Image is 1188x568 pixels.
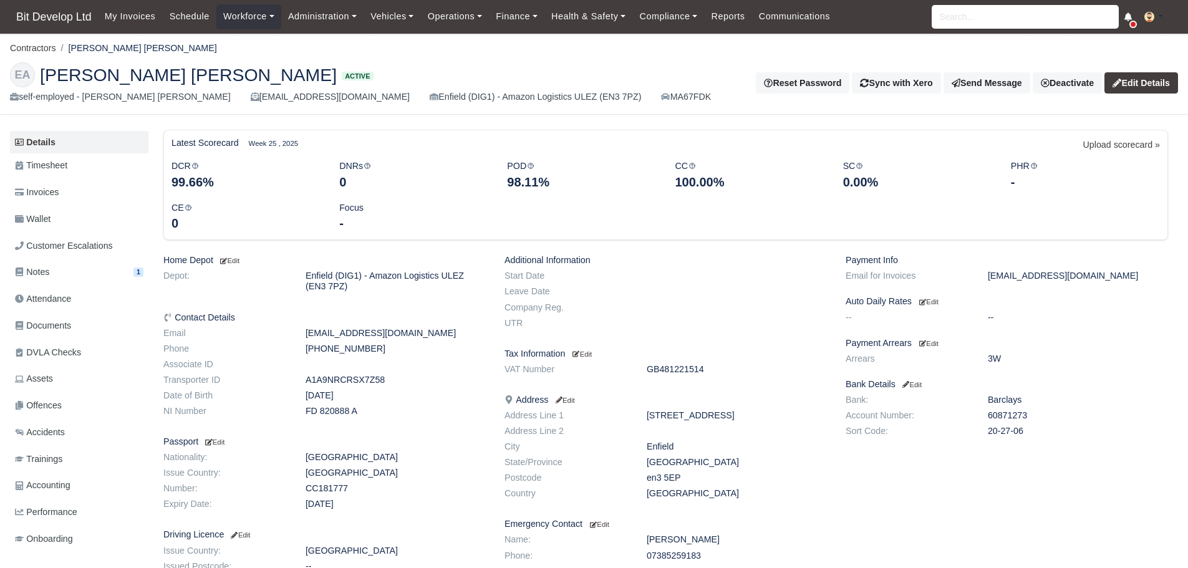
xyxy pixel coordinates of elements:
[15,239,113,253] span: Customer Escalations
[15,158,67,173] span: Timesheet
[756,72,849,94] button: Reset Password
[15,212,51,226] span: Wallet
[495,302,637,313] dt: Company Reg.
[1033,72,1102,94] a: Deactivate
[704,4,751,29] a: Reports
[154,468,296,478] dt: Issue Country:
[10,420,148,445] a: Accidents
[637,457,836,468] dd: [GEOGRAPHIC_DATA]
[495,410,637,421] dt: Address Line 1
[10,43,56,53] a: Contractors
[10,500,148,524] a: Performance
[507,173,656,191] div: 98.11%
[15,345,81,360] span: DVLA Checks
[590,521,609,528] small: Edit
[203,436,225,446] a: Edit
[330,159,498,191] div: DNRs
[430,90,641,104] div: Enfield (DIG1) - Amazon Logistics ULEZ (EN3 7PZ)
[919,298,939,306] small: Edit
[154,499,296,509] dt: Expiry Date:
[15,532,73,546] span: Onboarding
[171,138,239,148] h6: Latest Scorecard
[15,319,71,333] span: Documents
[296,499,495,509] dd: [DATE]
[163,529,486,540] h6: Driving Licence
[852,72,940,94] button: Sync with Xero
[544,4,633,29] a: Health & Safety
[978,271,1177,281] dd: [EMAIL_ADDRESS][DOMAIN_NAME]
[505,255,827,266] h6: Additional Information
[10,527,148,551] a: Onboarding
[944,72,1030,94] a: Send Message
[10,314,148,338] a: Documents
[229,531,250,539] small: Edit
[163,255,486,266] h6: Home Depot
[836,354,978,364] dt: Arrears
[10,473,148,498] a: Accounting
[10,340,148,365] a: DVLA Checks
[10,367,148,391] a: Assets
[154,271,296,292] dt: Depot:
[10,5,98,29] a: Bit Develop Ltd
[836,410,978,421] dt: Account Number:
[251,90,410,104] div: [EMAIL_ADDRESS][DOMAIN_NAME]
[978,354,1177,364] dd: 3W
[154,359,296,370] dt: Associate ID
[296,452,495,463] dd: [GEOGRAPHIC_DATA]
[495,426,637,436] dt: Address Line 2
[154,452,296,463] dt: Nationality:
[572,350,592,358] small: Edit
[978,410,1177,421] dd: 60871273
[133,267,143,277] span: 1
[587,519,609,529] a: Edit
[296,546,495,556] dd: [GEOGRAPHIC_DATA]
[495,551,637,561] dt: Phone:
[495,441,637,452] dt: City
[1,52,1187,115] div: Erikson Francisco Afonso
[154,406,296,416] dt: NI Number
[505,349,827,359] h6: Tax Information
[661,90,711,104] a: MA67FDK
[495,271,637,281] dt: Start Date
[339,214,488,232] div: -
[339,173,488,191] div: 0
[154,375,296,385] dt: Transporter ID
[846,338,1168,349] h6: Payment Arrears
[843,173,992,191] div: 0.00%
[834,159,1002,191] div: SC
[154,344,296,354] dt: Phone
[15,425,65,440] span: Accidents
[10,4,98,29] span: Bit Develop Ltd
[495,364,637,375] dt: VAT Number
[171,214,321,232] div: 0
[1104,72,1178,94] a: Edit Details
[296,328,495,339] dd: [EMAIL_ADDRESS][DOMAIN_NAME]
[846,379,1168,390] h6: Bank Details
[154,546,296,556] dt: Issue Country:
[10,447,148,471] a: Trainings
[171,173,321,191] div: 99.66%
[10,131,148,154] a: Details
[281,4,364,29] a: Administration
[154,328,296,339] dt: Email
[15,185,59,200] span: Invoices
[901,381,922,388] small: Edit
[1083,138,1160,159] a: Upload scorecard »
[553,395,574,405] a: Edit
[846,296,1168,307] h6: Auto Daily Rates
[296,375,495,385] dd: A1A9NRCRSX7Z58
[15,372,53,386] span: Assets
[15,292,71,306] span: Attendance
[836,312,978,323] dt: --
[489,4,544,29] a: Finance
[10,153,148,178] a: Timesheet
[978,395,1177,405] dd: Barclays
[15,398,62,413] span: Offences
[15,265,49,279] span: Notes
[836,395,978,405] dt: Bank:
[637,473,836,483] dd: en3 5EP
[162,4,216,29] a: Schedule
[637,488,836,499] dd: [GEOGRAPHIC_DATA]
[836,271,978,281] dt: Email for Invoices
